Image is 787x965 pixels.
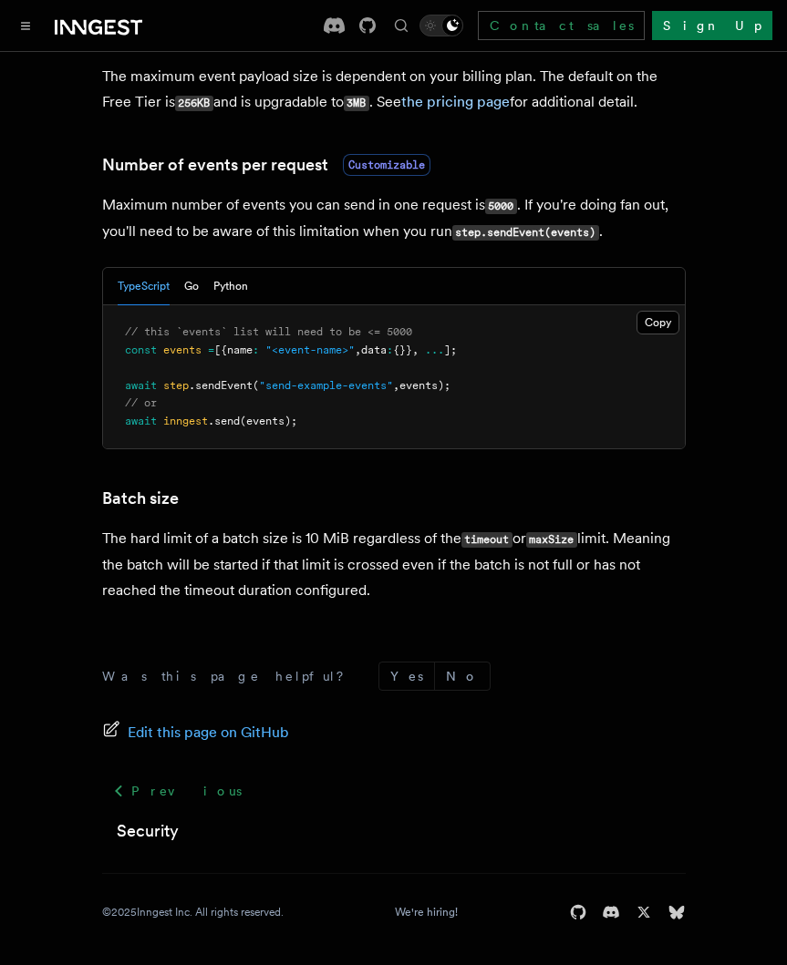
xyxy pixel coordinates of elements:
[253,379,259,392] span: (
[125,396,157,409] span: // or
[526,532,577,548] code: maxSize
[412,344,419,356] span: ,
[361,344,387,356] span: data
[117,818,179,844] a: Security
[125,344,157,356] span: const
[425,344,444,356] span: ...
[102,775,253,807] a: Previous
[189,379,253,392] span: .sendEvent
[102,720,289,745] a: Edit this page on GitHub
[163,415,208,427] span: inngest
[102,152,430,178] a: Number of events per requestCustomizable
[379,662,434,690] button: Yes
[637,311,679,334] button: Copy
[393,379,399,392] span: ,
[102,526,686,603] p: The hard limit of a batch size is 10 MiB regardless of the or limit. Meaning the batch will be st...
[208,415,240,427] span: .send
[435,662,490,690] button: No
[214,344,253,356] span: [{name
[175,96,213,111] code: 256KB
[163,379,189,392] span: step
[240,415,297,427] span: (events);
[102,667,357,685] p: Was this page helpful?
[259,379,393,392] span: "send-example-events"
[184,268,199,305] button: Go
[344,96,369,111] code: 3MB
[163,344,202,356] span: events
[213,268,248,305] button: Python
[208,344,214,356] span: =
[102,486,179,511] a: Batch size
[390,15,412,36] button: Find something...
[485,199,517,214] code: 5000
[387,344,393,356] span: :
[355,344,361,356] span: ,
[102,905,284,919] div: © 2025 Inngest Inc. All rights reserved.
[265,344,355,356] span: "<event-name>"
[444,344,457,356] span: ];
[253,344,259,356] span: :
[343,154,430,176] span: Customizable
[419,15,463,36] button: Toggle dark mode
[452,225,599,241] code: step.sendEvent(events)
[118,268,170,305] button: TypeScript
[478,11,645,40] a: Contact sales
[395,905,458,919] a: We're hiring!
[102,64,686,116] p: The maximum event payload size is dependent on your billing plan. The default on the Free Tier is...
[401,93,510,110] a: the pricing page
[461,532,513,548] code: timeout
[15,15,36,36] button: Toggle navigation
[128,720,289,745] span: Edit this page on GitHub
[125,415,157,427] span: await
[652,11,772,40] a: Sign Up
[399,379,450,392] span: events);
[125,325,412,338] span: // this `events` list will need to be <= 5000
[102,192,686,245] p: Maximum number of events you can send in one request is . If you're doing fan out, you'll need to...
[393,344,412,356] span: {}}
[125,379,157,392] span: await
